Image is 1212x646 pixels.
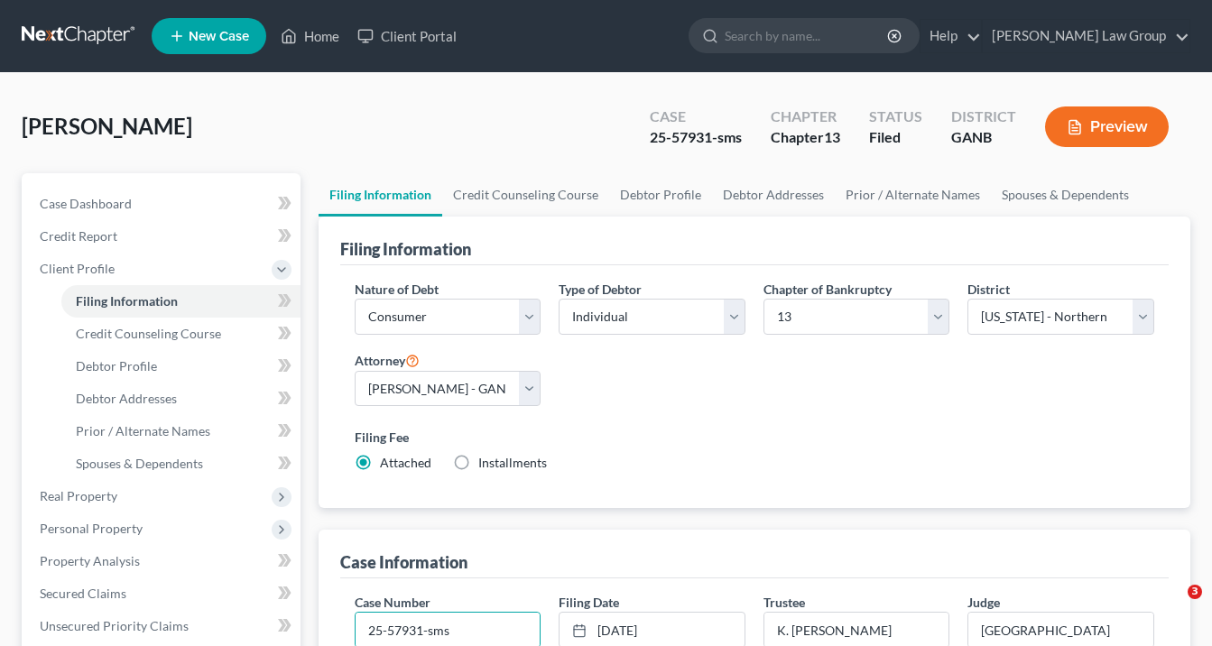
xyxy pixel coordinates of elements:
a: Secured Claims [25,577,301,610]
span: Prior / Alternate Names [76,423,210,438]
a: Spouses & Dependents [61,448,301,480]
label: Filing Fee [355,428,1154,447]
label: Case Number [355,593,430,612]
span: Secured Claims [40,586,126,601]
label: Nature of Debt [355,280,439,299]
span: Debtor Addresses [76,391,177,406]
a: Debtor Profile [609,173,712,217]
span: Case Dashboard [40,196,132,211]
label: Attorney [355,349,420,371]
div: Chapter [771,127,840,148]
a: Case Dashboard [25,188,301,220]
label: Judge [967,593,1000,612]
a: Debtor Profile [61,350,301,383]
label: District [967,280,1010,299]
div: Chapter [771,106,840,127]
div: District [951,106,1016,127]
a: Filing Information [319,173,442,217]
div: Case Information [340,551,467,573]
div: 25-57931-sms [650,127,742,148]
a: Debtor Addresses [61,383,301,415]
a: Credit Counseling Course [442,173,609,217]
iframe: Intercom live chat [1151,585,1194,628]
span: Client Profile [40,261,115,276]
span: 3 [1188,585,1202,599]
div: Status [869,106,922,127]
a: Prior / Alternate Names [61,415,301,448]
span: Personal Property [40,521,143,536]
label: Trustee [763,593,805,612]
a: Home [272,20,348,52]
span: 13 [824,128,840,145]
a: Credit Counseling Course [61,318,301,350]
a: Credit Report [25,220,301,253]
a: Property Analysis [25,545,301,577]
label: Type of Debtor [559,280,642,299]
a: [PERSON_NAME] Law Group [983,20,1189,52]
span: Installments [478,455,547,470]
span: Real Property [40,488,117,503]
button: Preview [1045,106,1169,147]
span: Credit Report [40,228,117,244]
div: GANB [951,127,1016,148]
span: [PERSON_NAME] [22,113,192,139]
span: Credit Counseling Course [76,326,221,341]
input: Search by name... [725,19,890,52]
label: Filing Date [559,593,619,612]
a: Filing Information [61,285,301,318]
span: New Case [189,30,249,43]
span: Spouses & Dependents [76,456,203,471]
span: Debtor Profile [76,358,157,374]
a: Debtor Addresses [712,173,835,217]
div: Filed [869,127,922,148]
span: Filing Information [76,293,178,309]
div: Case [650,106,742,127]
a: Unsecured Priority Claims [25,610,301,642]
div: Filing Information [340,238,471,260]
span: Attached [380,455,431,470]
a: Client Portal [348,20,466,52]
span: Property Analysis [40,553,140,568]
label: Chapter of Bankruptcy [763,280,892,299]
a: Prior / Alternate Names [835,173,991,217]
a: Spouses & Dependents [991,173,1140,217]
a: Help [921,20,981,52]
span: Unsecured Priority Claims [40,618,189,633]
